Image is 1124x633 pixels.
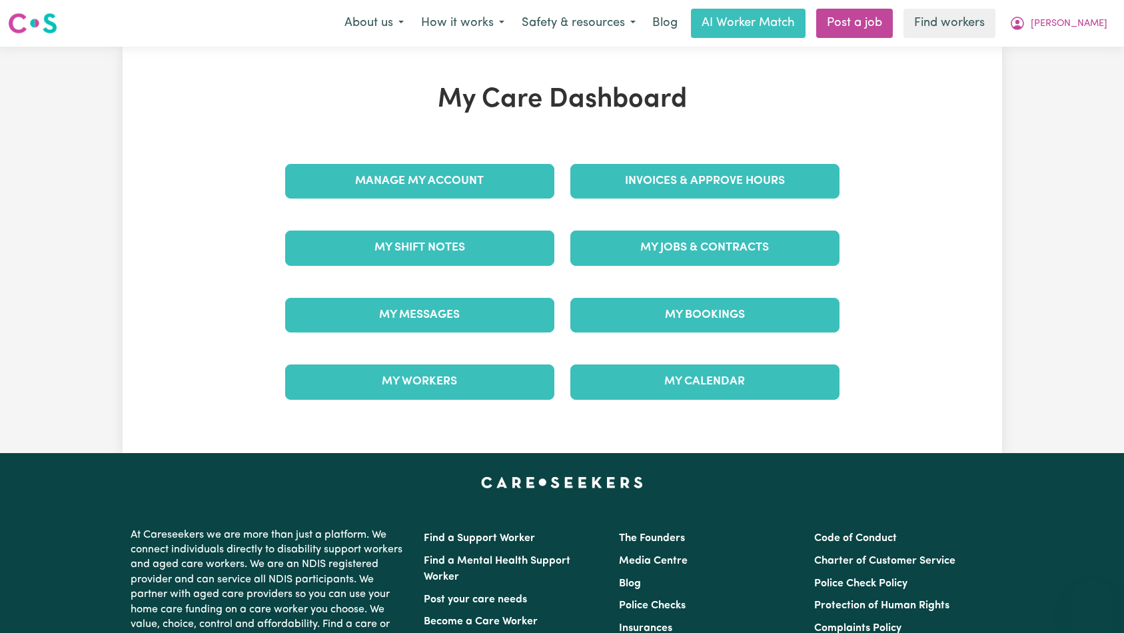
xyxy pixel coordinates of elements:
[644,9,686,38] a: Blog
[814,556,955,566] a: Charter of Customer Service
[570,364,840,399] a: My Calendar
[424,594,527,605] a: Post your care needs
[816,9,893,38] a: Post a job
[424,533,535,544] a: Find a Support Worker
[285,164,554,199] a: Manage My Account
[619,556,688,566] a: Media Centre
[619,533,685,544] a: The Founders
[903,9,995,38] a: Find workers
[8,11,57,35] img: Careseekers logo
[691,9,806,38] a: AI Worker Match
[1031,17,1107,31] span: [PERSON_NAME]
[570,164,840,199] a: Invoices & Approve Hours
[570,231,840,265] a: My Jobs & Contracts
[285,231,554,265] a: My Shift Notes
[619,600,686,611] a: Police Checks
[285,364,554,399] a: My Workers
[424,616,538,627] a: Become a Care Worker
[285,298,554,332] a: My Messages
[277,84,847,116] h1: My Care Dashboard
[570,298,840,332] a: My Bookings
[481,477,643,488] a: Careseekers home page
[1071,580,1113,622] iframe: Button to launch messaging window
[1001,9,1116,37] button: My Account
[8,8,57,39] a: Careseekers logo
[814,533,897,544] a: Code of Conduct
[619,578,641,589] a: Blog
[336,9,412,37] button: About us
[412,9,513,37] button: How it works
[513,9,644,37] button: Safety & resources
[424,556,570,582] a: Find a Mental Health Support Worker
[814,578,907,589] a: Police Check Policy
[814,600,949,611] a: Protection of Human Rights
